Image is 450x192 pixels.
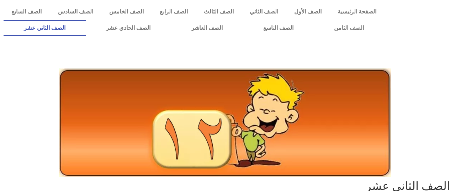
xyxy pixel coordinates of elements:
a: الصف الحادي عشر [86,20,171,36]
a: الصف الثاني عشر [4,20,86,36]
a: الصف الأول [286,4,329,20]
a: الصف السابع [4,4,50,20]
a: الصف الخامس [101,4,152,20]
a: الصف الثاني [242,4,286,20]
a: الصف التاسع [243,20,314,36]
a: الصفحة الرئيسية [329,4,384,20]
a: الصف الرابع [152,4,196,20]
a: الصف السادس [50,4,101,20]
a: الصف الثالث [196,4,242,20]
a: الصف الثامن [314,20,384,36]
a: الصف العاشر [171,20,243,36]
